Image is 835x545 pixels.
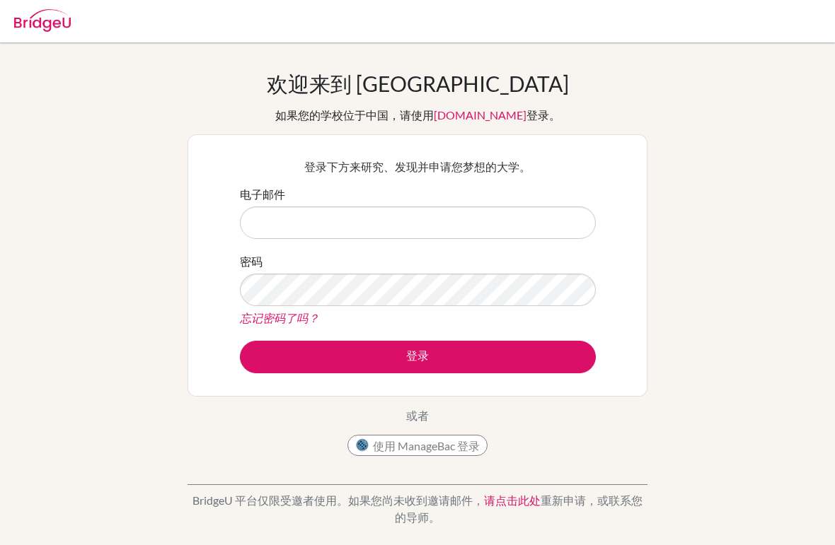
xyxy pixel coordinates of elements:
[267,71,569,96] font: 欢迎来到 [GEOGRAPHIC_DATA]
[406,348,429,362] font: 登录
[192,493,484,507] font: BridgeU 平台仅限受邀者使用。如果您尚未收到邀请邮件，
[347,435,488,456] button: 使用 ManageBac 登录
[240,311,319,324] a: 忘记密码了吗？
[304,160,531,173] font: 登录下方来研究、发现并申请您梦想的大学。
[526,108,560,122] font: 登录。
[240,187,285,201] font: 电子邮件
[240,341,596,373] button: 登录
[14,9,71,32] img: Bridge-U
[275,108,434,122] font: 如果您的学校位于中国，请使用
[484,493,541,507] a: 请点击此处
[373,439,480,452] font: 使用 ManageBac 登录
[240,254,263,268] font: 密码
[406,409,429,422] font: 或者
[434,108,526,122] a: [DOMAIN_NAME]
